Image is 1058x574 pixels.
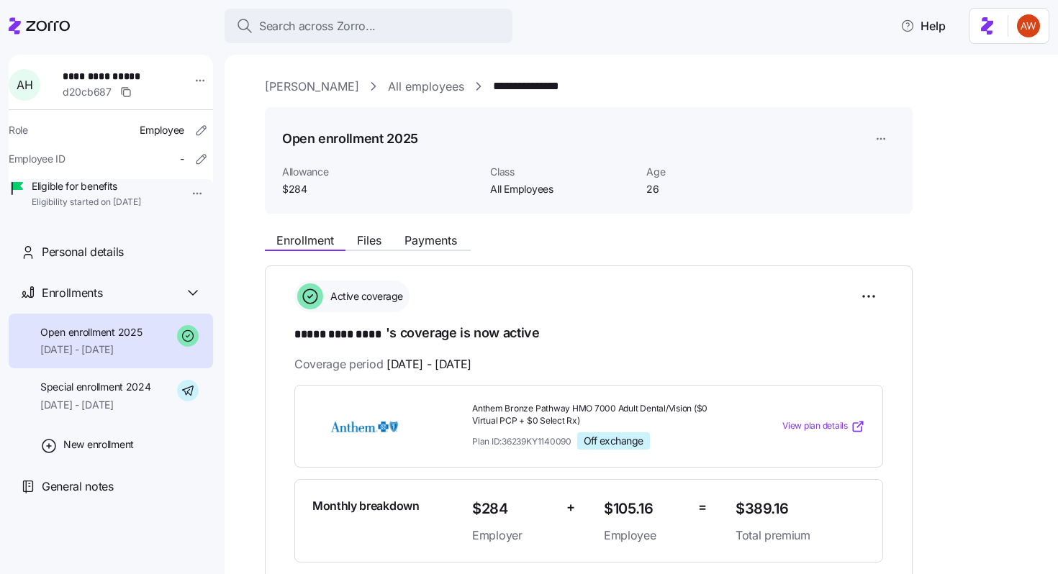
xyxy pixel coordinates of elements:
[294,355,471,373] span: Coverage period
[584,434,643,447] span: Off exchange
[294,324,883,344] h1: 's coverage is now active
[140,123,184,137] span: Employee
[326,289,403,304] span: Active coverage
[42,478,114,496] span: General notes
[386,355,471,373] span: [DATE] - [DATE]
[736,527,865,545] span: Total premium
[282,165,479,179] span: Allowance
[42,284,102,302] span: Enrollments
[566,497,575,518] span: +
[63,437,134,452] span: New enrollment
[782,419,848,433] span: View plan details
[404,234,457,246] span: Payments
[736,497,865,521] span: $389.16
[646,165,791,179] span: Age
[225,9,512,43] button: Search across Zorro...
[40,398,151,412] span: [DATE] - [DATE]
[312,410,416,443] img: Anthem
[180,152,184,166] span: -
[9,152,65,166] span: Employee ID
[40,380,151,394] span: Special enrollment 2024
[9,123,28,137] span: Role
[472,497,555,521] span: $284
[472,527,555,545] span: Employer
[1017,14,1040,37] img: 3c671664b44671044fa8929adf5007c6
[889,12,957,40] button: Help
[63,85,112,99] span: d20cb687
[276,234,334,246] span: Enrollment
[604,527,687,545] span: Employee
[282,182,479,196] span: $284
[604,497,687,521] span: $105.16
[782,419,865,434] a: View plan details
[900,17,946,35] span: Help
[490,165,635,179] span: Class
[265,78,359,96] a: [PERSON_NAME]
[32,196,141,209] span: Eligibility started on [DATE]
[646,182,791,196] span: 26
[312,497,420,515] span: Monthly breakdown
[388,78,464,96] a: All employees
[472,435,571,447] span: Plan ID: 36239KY1140090
[490,182,635,196] span: All Employees
[17,79,32,91] span: A H
[259,17,376,35] span: Search across Zorro...
[698,497,707,518] span: =
[472,403,724,427] span: Anthem Bronze Pathway HMO 7000 Adult Dental/Vision ($0 Virtual PCP + $0 Select Rx)
[42,243,124,261] span: Personal details
[40,325,142,340] span: Open enrollment 2025
[282,129,418,147] h1: Open enrollment 2025
[357,234,381,246] span: Files
[32,179,141,193] span: Eligible for benefits
[40,342,142,357] span: [DATE] - [DATE]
